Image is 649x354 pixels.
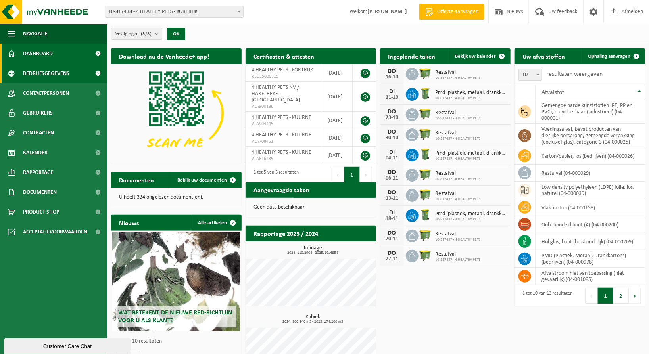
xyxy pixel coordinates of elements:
span: Documenten [23,182,57,202]
div: DI [384,210,400,216]
button: Next [360,167,372,183]
span: Restafval [435,231,481,237]
button: 1 [344,167,360,183]
span: 10-817437 - 4 HEALTHY PETS [435,197,481,202]
img: WB-0240-HPE-GN-50 [419,87,432,100]
span: VLA900186 [252,103,315,110]
div: DO [384,250,400,256]
td: afvalstroom niet van toepassing (niet gevaarlijk) (04-001085) [536,268,645,285]
span: 4 HEALTHY PETS - KUURNE [252,149,311,155]
div: 04-11 [384,155,400,161]
span: Contracten [23,123,54,143]
div: DI [384,149,400,155]
p: 1 van 10 resultaten [119,339,238,344]
strong: [PERSON_NAME] [367,9,407,15]
span: VLA708461 [252,138,315,145]
p: Geen data beschikbaar. [253,205,368,210]
span: 10-817437 - 4 HEALTHY PETS [435,217,507,222]
td: restafval (04-000029) [536,165,645,182]
a: Bekijk rapportage [317,241,375,257]
span: Bekijk uw documenten [177,178,227,183]
img: Download de VHEPlus App [111,64,242,162]
img: WB-1100-HPE-GN-50 [419,127,432,141]
span: 10-817437 - 4 HEALTHY PETS [435,96,507,101]
span: 4 HEALTHY PETS NV / HARELBEKE - [GEOGRAPHIC_DATA] [252,84,300,103]
img: WB-1100-HPE-GN-50 [419,228,432,242]
div: 1 tot 10 van 13 resultaten [518,287,572,304]
img: WB-0240-HPE-GN-50 [419,147,432,161]
a: Wat betekent de nieuwe RED-richtlijn voor u als klant? [112,232,240,331]
td: [DATE] [321,112,353,129]
span: Offerte aanvragen [435,8,480,16]
iframe: chat widget [4,337,132,354]
td: karton/papier, los (bedrijven) (04-000026) [536,147,645,165]
span: Bedrijfsgegevens [23,63,69,83]
img: WB-1100-HPE-GN-50 [419,67,432,80]
div: DI [384,88,400,95]
img: WB-1100-HPE-GN-50 [419,249,432,262]
span: 2024: 110,290 t - 2025: 92,485 t [250,251,376,255]
div: 21-10 [384,95,400,100]
div: DO [384,129,400,135]
div: DO [384,68,400,75]
div: 16-10 [384,75,400,80]
h2: Certificaten & attesten [246,48,322,64]
button: Previous [585,288,598,304]
span: 10 [519,69,542,80]
td: [DATE] [321,82,353,112]
button: Next [629,288,641,304]
div: DO [384,189,400,196]
td: [DATE] [321,147,353,164]
span: 10-817437 - 4 HEALTHY PETS [435,177,481,182]
span: 4 HEALTHY PETS - KUURNE [252,132,311,138]
span: Restafval [435,251,481,258]
td: [DATE] [321,129,353,147]
span: 10-817437 - 4 HEALTHY PETS [435,116,481,121]
span: Navigatie [23,24,48,44]
button: 2 [613,288,629,304]
img: WB-1100-HPE-GN-50 [419,107,432,121]
span: Restafval [435,69,481,76]
div: 23-10 [384,115,400,121]
div: 1 tot 5 van 5 resultaten [250,166,299,184]
td: vlak karton (04-000158) [536,199,645,216]
span: Product Shop [23,202,59,222]
span: 10-817438 - 4 HEALTHY PETS - KORTRIJK [105,6,244,18]
span: Gebruikers [23,103,53,123]
span: 10-817438 - 4 HEALTHY PETS - KORTRIJK [105,6,243,17]
span: Afvalstof [541,89,564,96]
div: 27-11 [384,256,400,262]
button: Vestigingen(3/3) [111,28,162,40]
a: Alle artikelen [192,215,241,231]
span: 2024: 160,940 m3 - 2025: 174,200 m3 [250,320,376,324]
td: hol glas, bont (huishoudelijk) (04-000209) [536,233,645,250]
h2: Ingeplande taken [380,48,443,64]
div: 06-11 [384,176,400,181]
div: 30-10 [384,135,400,141]
h3: Kubiek [250,314,376,324]
div: 13-11 [384,196,400,201]
img: WB-1100-HPE-GN-50 [419,168,432,181]
td: onbehandeld hout (A) (04-000200) [536,216,645,233]
span: Vestigingen [115,28,152,40]
span: Contactpersonen [23,83,69,103]
span: Wat betekent de nieuwe RED-richtlijn voor u als klant? [118,310,232,323]
span: Restafval [435,170,481,177]
span: 10-817437 - 4 HEALTHY PETS [435,136,481,141]
span: Pmd (plastiek, metaal, drankkartons) (bedrijven) [435,90,507,96]
h3: Tonnage [250,245,376,255]
h2: Rapportage 2025 / 2024 [246,226,326,241]
div: 20-11 [384,236,400,242]
h2: Documenten [111,172,162,188]
span: 10-817437 - 4 HEALTHY PETS [435,237,481,242]
span: 4 HEALTHY PETS - KUURNE [252,115,311,121]
span: Pmd (plastiek, metaal, drankkartons) (bedrijven) [435,150,507,157]
h2: Nieuws [111,215,147,230]
span: 10-817437 - 4 HEALTHY PETS [435,76,481,80]
h2: Uw afvalstoffen [515,48,573,64]
button: 1 [598,288,613,304]
div: DO [384,230,400,236]
td: gemengde harde kunststoffen (PE, PP en PVC), recycleerbaar (industrieel) (04-000001) [536,100,645,124]
span: VLA904445 [252,121,315,127]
